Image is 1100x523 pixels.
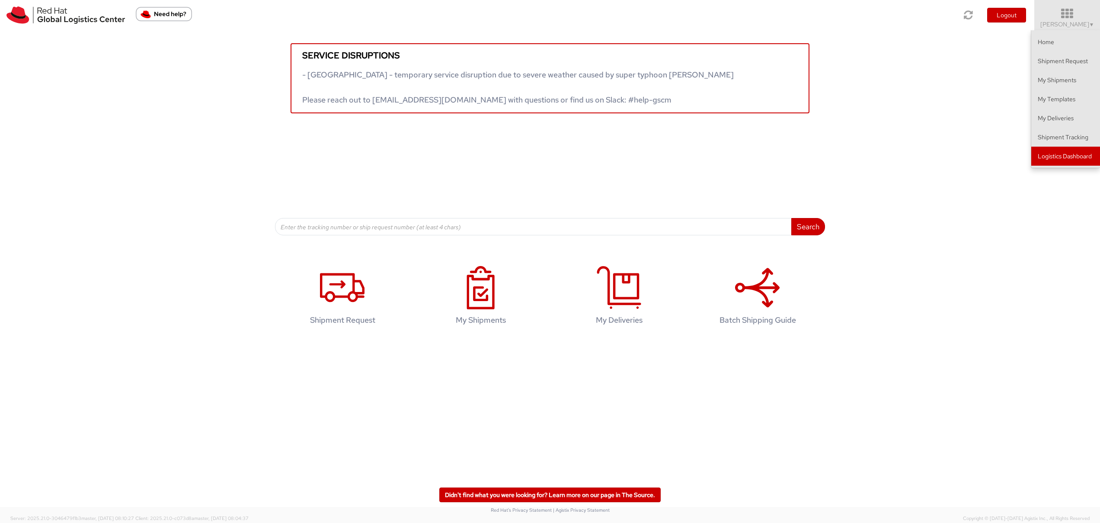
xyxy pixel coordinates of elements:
[81,515,134,521] span: master, [DATE] 08:10:27
[1031,147,1100,166] a: Logistics Dashboard
[439,488,661,502] a: Didn't find what you were looking for? Learn more on our page in The Source.
[963,515,1090,522] span: Copyright © [DATE]-[DATE] Agistix Inc., All Rights Reserved
[1031,128,1100,147] a: Shipment Tracking
[136,7,192,21] button: Need help?
[135,515,249,521] span: Client: 2025.21.0-c073d8a
[1031,109,1100,128] a: My Deliveries
[1031,71,1100,90] a: My Shipments
[1031,51,1100,71] a: Shipment Request
[1031,90,1100,109] a: My Templates
[554,257,684,338] a: My Deliveries
[291,43,809,113] a: Service disruptions - [GEOGRAPHIC_DATA] - temporary service disruption due to severe weather caus...
[278,257,407,338] a: Shipment Request
[553,507,610,513] a: | Agistix Privacy Statement
[194,515,249,521] span: master, [DATE] 08:04:37
[10,515,134,521] span: Server: 2025.21.0-3046479f1b3
[302,51,798,60] h5: Service disruptions
[425,316,537,324] h4: My Shipments
[287,316,398,324] h4: Shipment Request
[302,70,734,105] span: - [GEOGRAPHIC_DATA] - temporary service disruption due to severe weather caused by super typhoon ...
[1040,20,1094,28] span: [PERSON_NAME]
[1031,32,1100,51] a: Home
[416,257,546,338] a: My Shipments
[791,218,825,235] button: Search
[1089,21,1094,28] span: ▼
[987,8,1026,22] button: Logout
[693,257,822,338] a: Batch Shipping Guide
[702,316,813,324] h4: Batch Shipping Guide
[275,218,792,235] input: Enter the tracking number or ship request number (at least 4 chars)
[563,316,675,324] h4: My Deliveries
[6,6,125,24] img: rh-logistics-00dfa346123c4ec078e1.svg
[491,507,552,513] a: Red Hat's Privacy Statement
